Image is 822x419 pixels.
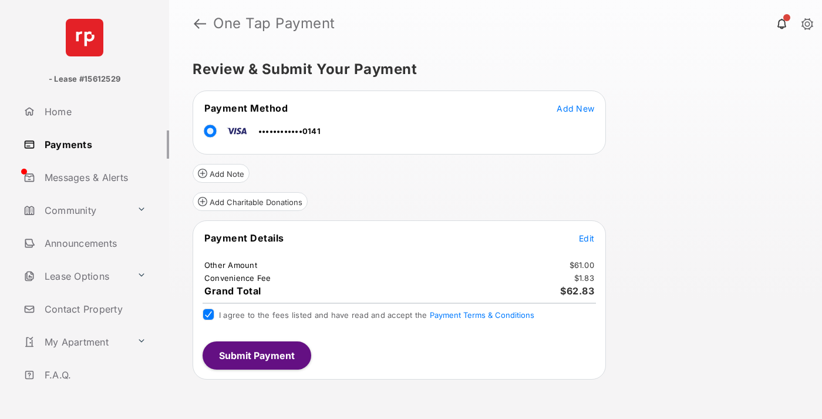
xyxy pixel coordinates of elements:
[557,103,594,113] span: Add New
[579,233,594,243] span: Edit
[19,295,169,323] a: Contact Property
[193,164,250,183] button: Add Note
[19,328,132,356] a: My Apartment
[19,163,169,192] a: Messages & Alerts
[204,232,284,244] span: Payment Details
[204,273,272,283] td: Convenience Fee
[49,73,120,85] p: - Lease #15612529
[19,229,169,257] a: Announcements
[204,285,261,297] span: Grand Total
[574,273,595,283] td: $1.83
[203,341,311,370] button: Submit Payment
[66,19,103,56] img: svg+xml;base64,PHN2ZyB4bWxucz0iaHR0cDovL3d3dy53My5vcmcvMjAwMC9zdmciIHdpZHRoPSI2NCIgaGVpZ2h0PSI2NC...
[204,102,288,114] span: Payment Method
[560,285,594,297] span: $62.83
[430,310,534,320] button: I agree to the fees listed and have read and accept the
[579,232,594,244] button: Edit
[569,260,595,270] td: $61.00
[19,196,132,224] a: Community
[193,62,789,76] h5: Review & Submit Your Payment
[19,130,169,159] a: Payments
[213,16,335,31] strong: One Tap Payment
[19,262,132,290] a: Lease Options
[557,102,594,114] button: Add New
[219,310,534,320] span: I agree to the fees listed and have read and accept the
[19,361,169,389] a: F.A.Q.
[193,192,308,211] button: Add Charitable Donations
[204,260,258,270] td: Other Amount
[258,126,321,136] span: ••••••••••••0141
[19,98,169,126] a: Home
